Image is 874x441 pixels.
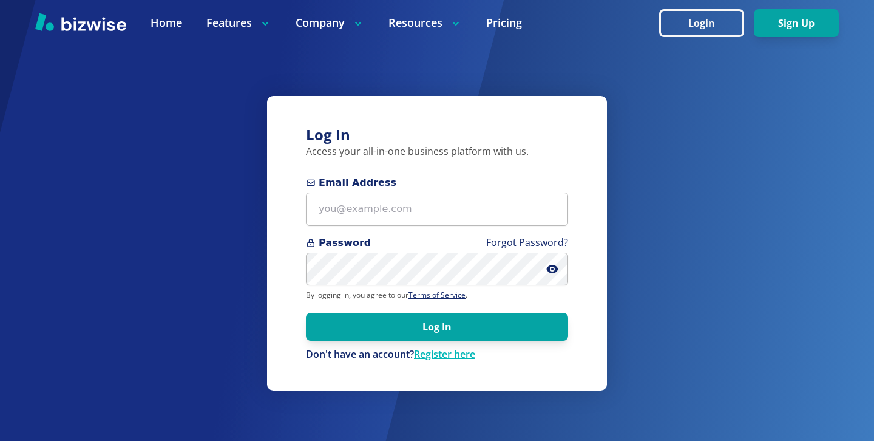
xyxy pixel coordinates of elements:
div: Don't have an account?Register here [306,348,568,361]
p: Features [206,15,271,30]
button: Log In [306,313,568,341]
a: Sign Up [754,18,839,29]
button: Login [659,9,744,37]
a: Login [659,18,754,29]
p: Resources [388,15,462,30]
img: Bizwise Logo [35,13,126,31]
input: you@example.com [306,193,568,226]
a: Register here [414,347,475,361]
p: Access your all-in-one business platform with us. [306,145,568,159]
a: Terms of Service [408,290,466,300]
p: By logging in, you agree to our . [306,290,568,300]
p: Don't have an account? [306,348,568,361]
a: Home [151,15,182,30]
h3: Log In [306,125,568,145]
span: Email Address [306,176,568,190]
a: Forgot Password? [486,236,568,249]
p: Company [296,15,364,30]
a: Pricing [486,15,522,30]
button: Sign Up [754,9,839,37]
span: Password [306,236,568,250]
